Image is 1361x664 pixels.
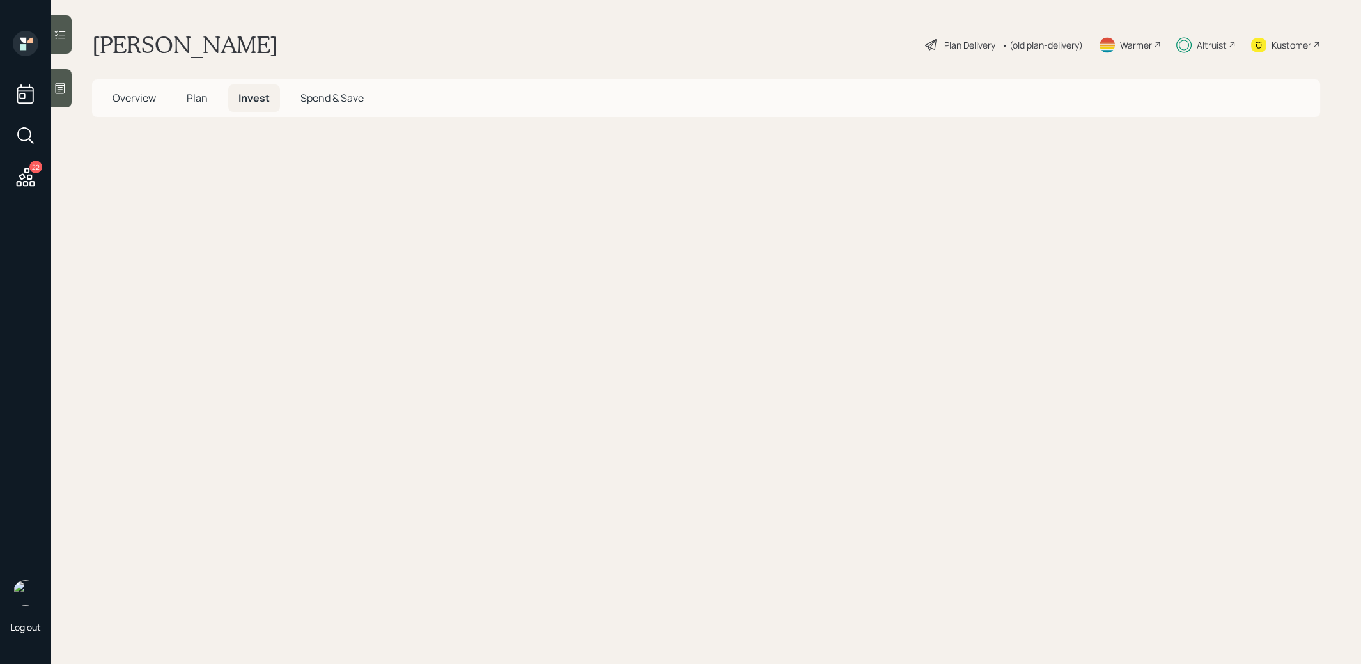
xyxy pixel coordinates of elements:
span: Spend & Save [300,91,364,105]
div: Plan Delivery [944,38,995,52]
div: Warmer [1120,38,1152,52]
div: Log out [10,621,41,633]
img: treva-nostdahl-headshot.png [13,580,38,606]
span: Plan [187,91,208,105]
div: 22 [29,161,42,173]
div: • (old plan-delivery) [1002,38,1083,52]
h1: [PERSON_NAME] [92,31,278,59]
div: Altruist [1197,38,1227,52]
span: Overview [113,91,156,105]
span: Invest [238,91,270,105]
div: Kustomer [1272,38,1311,52]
